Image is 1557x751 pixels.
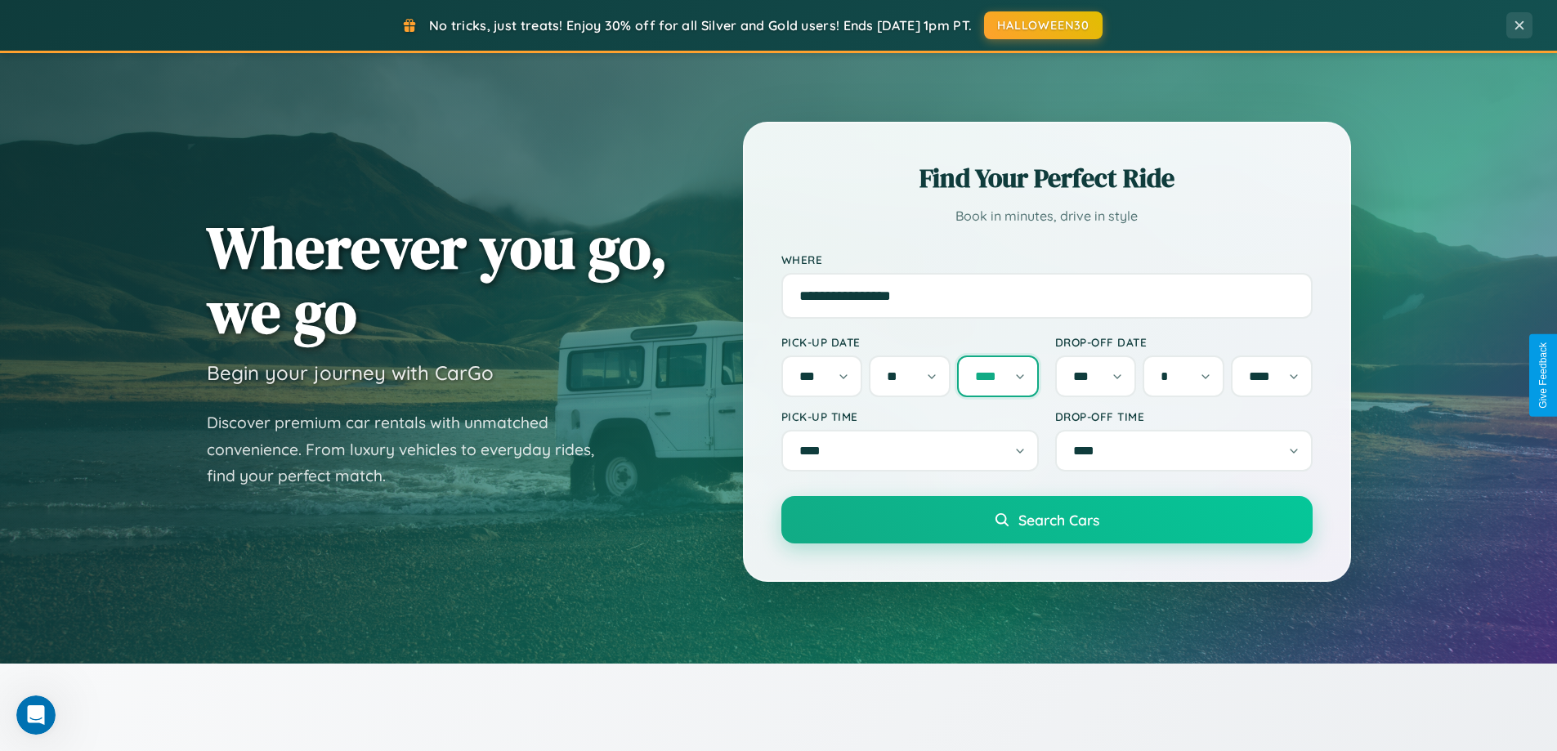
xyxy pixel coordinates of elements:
[781,409,1039,423] label: Pick-up Time
[781,160,1313,196] h2: Find Your Perfect Ride
[429,17,972,34] span: No tricks, just treats! Enjoy 30% off for all Silver and Gold users! Ends [DATE] 1pm PT.
[207,215,668,344] h1: Wherever you go, we go
[984,11,1103,39] button: HALLOWEEN30
[207,360,494,385] h3: Begin your journey with CarGo
[1055,335,1313,349] label: Drop-off Date
[1055,409,1313,423] label: Drop-off Time
[16,695,56,735] iframe: Intercom live chat
[1018,511,1099,529] span: Search Cars
[1537,342,1549,409] div: Give Feedback
[781,335,1039,349] label: Pick-up Date
[781,204,1313,228] p: Book in minutes, drive in style
[781,253,1313,266] label: Where
[781,496,1313,543] button: Search Cars
[207,409,615,489] p: Discover premium car rentals with unmatched convenience. From luxury vehicles to everyday rides, ...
